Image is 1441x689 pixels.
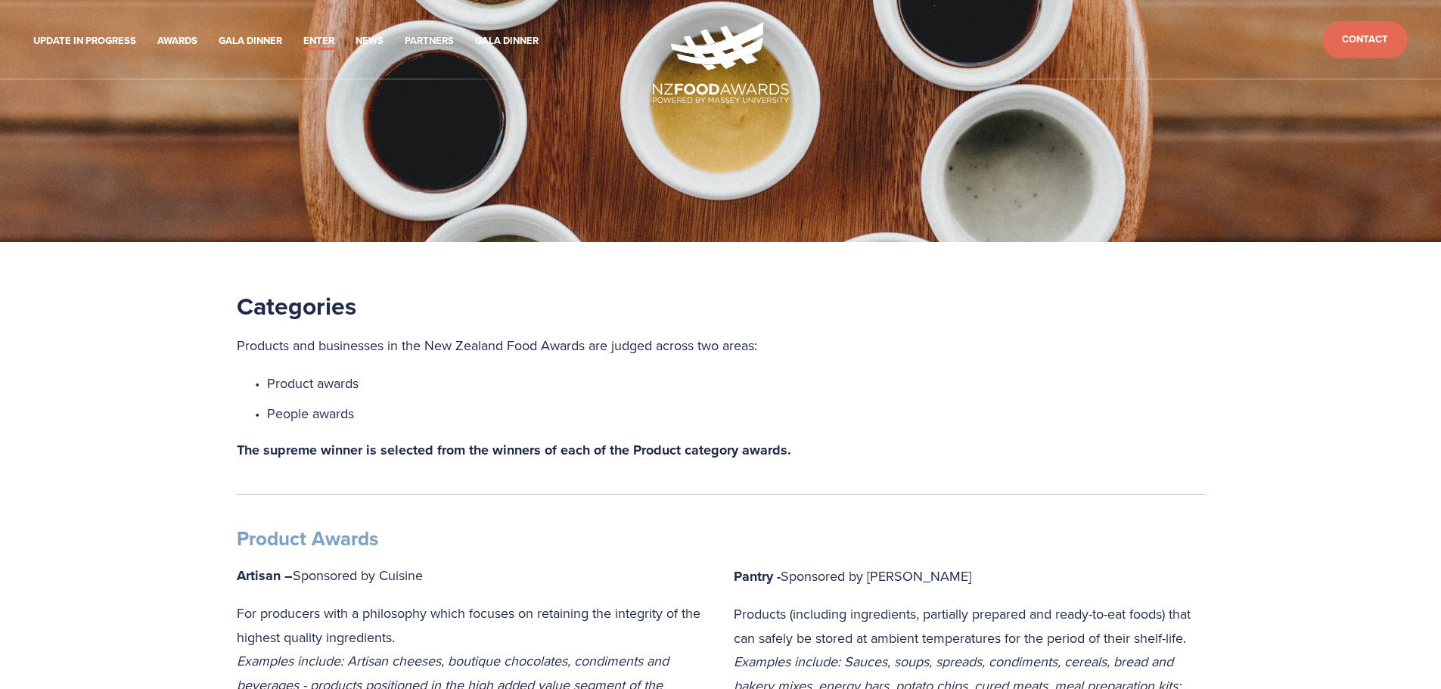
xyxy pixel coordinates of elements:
p: People awards [267,402,1205,426]
p: Sponsored by [PERSON_NAME] [734,564,1205,589]
strong: Pantry - [734,566,781,586]
a: Gala Dinner [219,33,282,50]
a: Gala Dinner [475,33,539,50]
strong: Product Awards [237,524,378,553]
a: News [356,33,384,50]
a: Contact [1322,21,1408,58]
a: Partners [405,33,454,50]
p: Products and businesses in the New Zealand Food Awards are judged across two areas: [237,334,1205,358]
a: Update in Progress [33,33,136,50]
p: Product awards [267,371,1205,396]
p: Sponsored by Cuisine [237,563,708,588]
strong: The supreme winner is selected from the winners of each of the Product category awards. [237,440,791,460]
strong: Artisan – [237,566,293,585]
a: Awards [157,33,197,50]
a: Enter [303,33,334,50]
strong: Categories [237,288,356,324]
